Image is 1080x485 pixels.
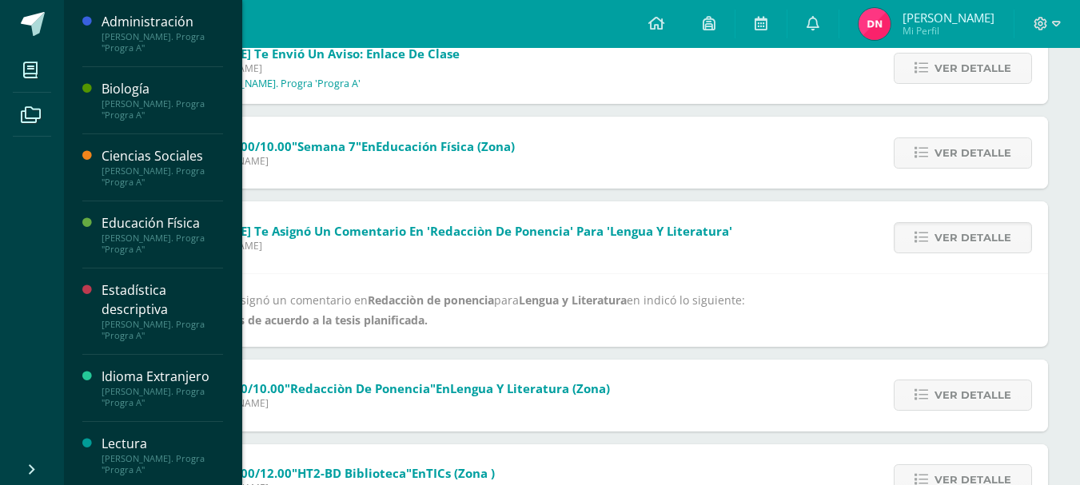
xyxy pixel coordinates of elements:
[935,223,1011,252] span: Ver detalle
[102,80,223,98] div: Biología
[102,368,223,386] div: Idioma Extranjero
[935,138,1011,168] span: Ver detalle
[102,165,223,188] div: [PERSON_NAME]. Progra "Progra A"
[162,380,610,396] span: Obtuviste en
[223,465,292,481] span: 12.00/12.00
[285,380,436,396] span: "Redacciòn de ponencia"
[292,138,361,154] span: "Semana 7"
[156,78,361,90] p: Química [PERSON_NAME]. Progra 'Progra A'
[162,396,610,410] span: [DATE][PERSON_NAME]
[426,465,495,481] span: TICs (Zona )
[935,54,1011,83] span: Ver detalle
[935,380,1011,410] span: Ver detalle
[102,214,223,255] a: Educación Física[PERSON_NAME]. Progra "Progra A"
[128,312,428,328] b: Faltaron argumentos de acuerdo a la tesis planificada.
[102,453,223,475] div: [PERSON_NAME]. Progra "Progra A"
[102,13,223,54] a: Administración[PERSON_NAME]. Progra "Progra A"
[162,138,515,154] span: Obtuviste en
[156,46,460,62] span: [PERSON_NAME] te envió un aviso: Enlace de clase
[102,368,223,408] a: Idioma Extranjero[PERSON_NAME]. Progra "Progra A"
[292,465,412,481] span: "HT2-BD Biblioteca"
[162,154,515,168] span: [DATE][PERSON_NAME]
[102,31,223,54] div: [PERSON_NAME]. Progra "Progra A"
[223,380,285,396] span: 7.00/10.00
[102,281,223,340] a: Estadística descriptiva[PERSON_NAME]. Progra "Progra A"
[368,292,494,308] b: Redacciòn de ponencia
[519,292,627,308] b: Lengua y Literatura
[102,281,223,318] div: Estadística descriptiva
[156,223,732,239] span: [PERSON_NAME] te asignó un comentario en 'Redacciòn de ponencia' para 'Lengua y Literatura'
[376,138,515,154] span: Educación Física (Zona)
[102,233,223,255] div: [PERSON_NAME]. Progra "Progra A"
[156,239,732,252] span: [DATE][PERSON_NAME]
[128,290,1016,330] div: [PERSON_NAME] te asignó un comentario en para en indicó lo siguiente:
[102,13,223,31] div: Administración
[102,435,223,475] a: Lectura[PERSON_NAME]. Progra "Progra A"
[102,319,223,341] div: [PERSON_NAME]. Progra "Progra A"
[102,386,223,408] div: [PERSON_NAME]. Progra "Progra A"
[450,380,610,396] span: Lengua y Literatura (Zona)
[162,465,495,481] span: Obtuviste en
[156,62,460,75] span: [DATE][PERSON_NAME]
[102,98,223,121] div: [PERSON_NAME]. Progra "Progra A"
[903,10,994,26] span: [PERSON_NAME]
[102,435,223,453] div: Lectura
[102,214,223,233] div: Educación Física
[859,8,891,40] img: bd351907fcc6d815a8ede91418bd2634.png
[223,138,292,154] span: 10.00/10.00
[903,24,994,38] span: Mi Perfil
[102,147,223,188] a: Ciencias Sociales[PERSON_NAME]. Progra "Progra A"
[102,147,223,165] div: Ciencias Sociales
[102,80,223,121] a: Biología[PERSON_NAME]. Progra "Progra A"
